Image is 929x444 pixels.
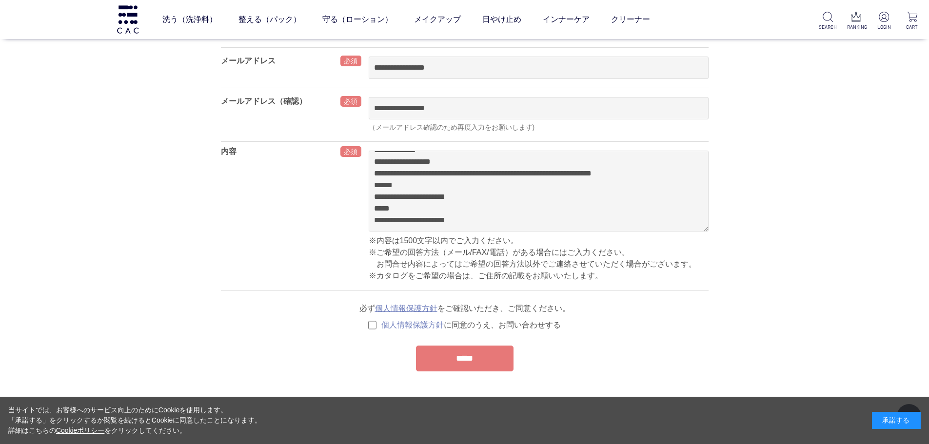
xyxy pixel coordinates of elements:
a: Cookieポリシー [56,426,105,434]
a: LOGIN [875,12,893,31]
p: ※内容は1500文字以内でご入力ください。 [369,235,709,247]
div: （メールアドレス確認のため再度入力をお願いします) [369,122,709,133]
a: メイクアップ [414,6,461,33]
p: RANKING [847,23,865,31]
label: メールアドレス（確認） [221,97,307,105]
a: 日やけ止め [482,6,521,33]
div: 当サイトでは、お客様へのサービス向上のためにCookieを使用します。 「承諾する」をクリックするか閲覧を続けるとCookieに同意したことになります。 詳細はこちらの をクリックしてください。 [8,405,262,436]
label: に同意のうえ、お問い合わせする [368,321,561,329]
p: 必ず をご確認いただき、ご同意ください。 [221,303,709,314]
p: CART [903,23,921,31]
a: 整える（パック） [238,6,301,33]
a: クリーナー [611,6,650,33]
a: SEARCH [819,12,837,31]
a: インナーケア [543,6,590,33]
label: 内容 [221,147,237,155]
p: SEARCH [819,23,837,31]
a: RANKING [847,12,865,31]
a: 洗う（洗浄料） [162,6,217,33]
p: お問合せ内容によってはご希望の回答方法以外でご連絡させていただく場合がございます。 [376,258,709,270]
p: ※ご希望の回答方法（メール/FAX/電話）がある場合にはご入力ください。 [369,247,709,258]
a: CART [903,12,921,31]
img: logo [116,5,140,33]
a: 個人情報保護方針 [375,304,437,312]
label: メールアドレス [221,57,276,65]
p: LOGIN [875,23,893,31]
a: 守る（ローション） [322,6,393,33]
p: ※カタログをご希望の場合は、ご住所の記載をお願いいたします。 [369,270,709,282]
input: 個人情報保護方針に同意のうえ、お問い合わせする [368,321,376,329]
a: 個人情報保護方針 [381,321,444,329]
div: 承諾する [872,412,921,429]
